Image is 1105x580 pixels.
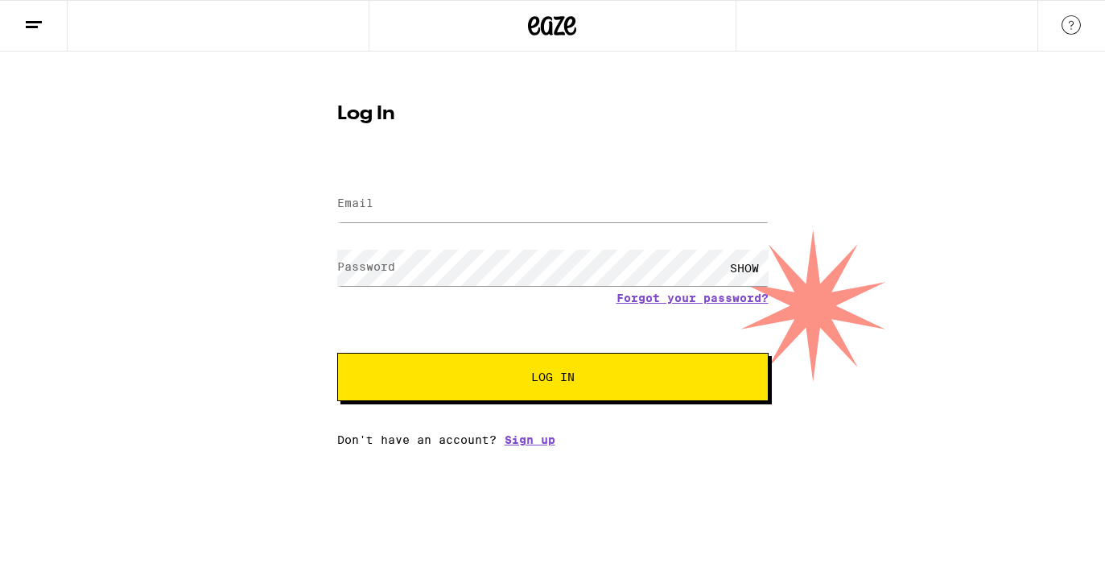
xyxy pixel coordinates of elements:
label: Email [337,197,373,209]
a: Forgot your password? [616,292,769,304]
input: Email [337,186,769,222]
span: Log In [531,371,575,383]
div: Don't have an account? [337,433,769,446]
div: SHOW [720,250,769,286]
label: Password [337,260,395,273]
button: Log In [337,353,769,401]
h1: Log In [337,105,769,124]
a: Sign up [505,433,555,446]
